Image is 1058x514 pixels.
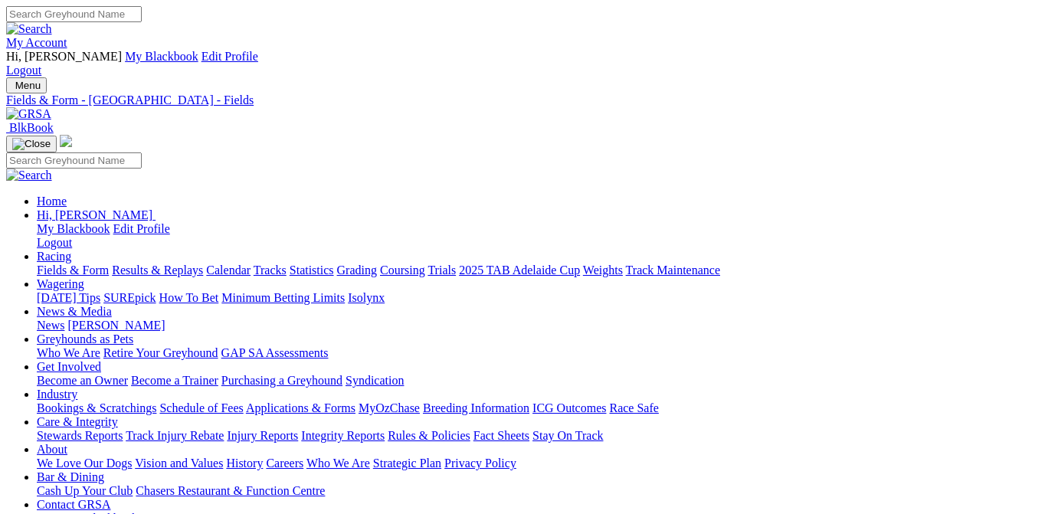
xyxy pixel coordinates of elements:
[159,401,243,414] a: Schedule of Fees
[532,429,603,442] a: Stay On Track
[112,264,203,277] a: Results & Replays
[359,401,420,414] a: MyOzChase
[6,50,1052,77] div: My Account
[427,264,456,277] a: Trials
[306,457,370,470] a: Who We Are
[254,264,287,277] a: Tracks
[6,121,54,134] a: BlkBook
[6,22,52,36] img: Search
[37,374,1052,388] div: Get Involved
[37,484,133,497] a: Cash Up Your Club
[37,346,1052,360] div: Greyhounds as Pets
[423,401,529,414] a: Breeding Information
[37,291,100,304] a: [DATE] Tips
[37,195,67,208] a: Home
[226,457,263,470] a: History
[6,36,67,49] a: My Account
[126,429,224,442] a: Track Injury Rebate
[60,135,72,147] img: logo-grsa-white.png
[37,457,1052,470] div: About
[346,374,404,387] a: Syndication
[9,121,54,134] span: BlkBook
[15,80,41,91] span: Menu
[37,484,1052,498] div: Bar & Dining
[37,498,110,511] a: Contact GRSA
[37,291,1052,305] div: Wagering
[388,429,470,442] a: Rules & Policies
[6,107,51,121] img: GRSA
[37,319,64,332] a: News
[37,264,1052,277] div: Racing
[103,346,218,359] a: Retire Your Greyhound
[135,457,223,470] a: Vision and Values
[290,264,334,277] a: Statistics
[125,50,198,63] a: My Blackbook
[6,169,52,182] img: Search
[37,443,67,456] a: About
[37,250,71,263] a: Racing
[6,93,1052,107] a: Fields & Form - [GEOGRAPHIC_DATA] - Fields
[201,50,258,63] a: Edit Profile
[37,388,77,401] a: Industry
[266,457,303,470] a: Careers
[609,401,658,414] a: Race Safe
[37,457,132,470] a: We Love Our Dogs
[37,222,1052,250] div: Hi, [PERSON_NAME]
[159,291,219,304] a: How To Bet
[37,222,110,235] a: My Blackbook
[37,332,133,345] a: Greyhounds as Pets
[337,264,377,277] a: Grading
[37,374,128,387] a: Become an Owner
[131,374,218,387] a: Become a Trainer
[373,457,441,470] a: Strategic Plan
[532,401,606,414] a: ICG Outcomes
[348,291,385,304] a: Isolynx
[12,138,51,150] img: Close
[459,264,580,277] a: 2025 TAB Adelaide Cup
[6,77,47,93] button: Toggle navigation
[37,319,1052,332] div: News & Media
[37,277,84,290] a: Wagering
[227,429,298,442] a: Injury Reports
[37,208,156,221] a: Hi, [PERSON_NAME]
[67,319,165,332] a: [PERSON_NAME]
[37,429,1052,443] div: Care & Integrity
[6,152,142,169] input: Search
[37,429,123,442] a: Stewards Reports
[37,360,101,373] a: Get Involved
[37,415,118,428] a: Care & Integrity
[626,264,720,277] a: Track Maintenance
[221,346,329,359] a: GAP SA Assessments
[444,457,516,470] a: Privacy Policy
[473,429,529,442] a: Fact Sheets
[37,401,156,414] a: Bookings & Scratchings
[301,429,385,442] a: Integrity Reports
[37,305,112,318] a: News & Media
[37,401,1052,415] div: Industry
[6,136,57,152] button: Toggle navigation
[37,470,104,483] a: Bar & Dining
[6,50,122,63] span: Hi, [PERSON_NAME]
[583,264,623,277] a: Weights
[380,264,425,277] a: Coursing
[206,264,251,277] a: Calendar
[37,208,152,221] span: Hi, [PERSON_NAME]
[246,401,355,414] a: Applications & Forms
[37,236,72,249] a: Logout
[113,222,170,235] a: Edit Profile
[136,484,325,497] a: Chasers Restaurant & Function Centre
[103,291,156,304] a: SUREpick
[37,346,100,359] a: Who We Are
[221,291,345,304] a: Minimum Betting Limits
[221,374,342,387] a: Purchasing a Greyhound
[6,6,142,22] input: Search
[6,64,41,77] a: Logout
[37,264,109,277] a: Fields & Form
